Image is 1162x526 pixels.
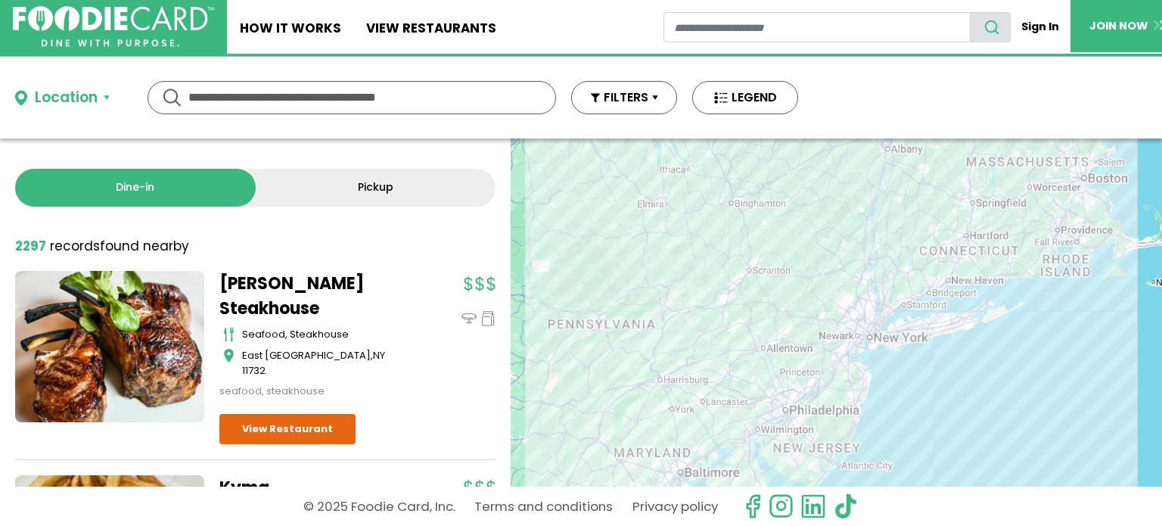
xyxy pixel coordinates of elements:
[800,493,826,519] img: linkedin.svg
[223,348,235,363] img: map_icon.svg
[242,348,371,363] span: East [GEOGRAPHIC_DATA]
[474,493,613,520] a: Terms and conditions
[1011,12,1070,42] a: Sign In
[35,87,98,109] div: Location
[461,311,477,326] img: dinein_icon.svg
[480,311,496,326] img: pickup_icon.svg
[15,237,189,257] div: found nearby
[256,169,496,207] a: Pickup
[692,81,798,114] button: LEGEND
[740,493,766,519] svg: check us out on facebook
[15,237,46,255] strong: 2297
[13,6,214,47] img: FoodieCard; Eat, Drink, Save, Donate
[219,384,409,399] div: seafood, steakhouse
[571,81,677,114] button: FILTERS
[223,327,235,342] img: cutlery_icon.svg
[303,493,455,520] p: © 2025 Foodie Card, Inc.
[15,87,110,109] button: Location
[833,493,859,519] img: tiktok.svg
[970,12,1011,42] button: search
[219,414,356,444] a: View Restaurant
[15,169,256,207] a: Dine-in
[373,348,385,363] span: NY
[50,237,100,255] span: records
[663,12,971,42] input: restaurant search
[219,271,409,321] a: [PERSON_NAME] Steakhouse
[219,475,409,500] a: Kyma
[242,363,266,378] span: 11732
[632,493,718,520] a: Privacy policy
[242,327,409,342] div: seafood, steakhouse
[242,348,409,378] div: ,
